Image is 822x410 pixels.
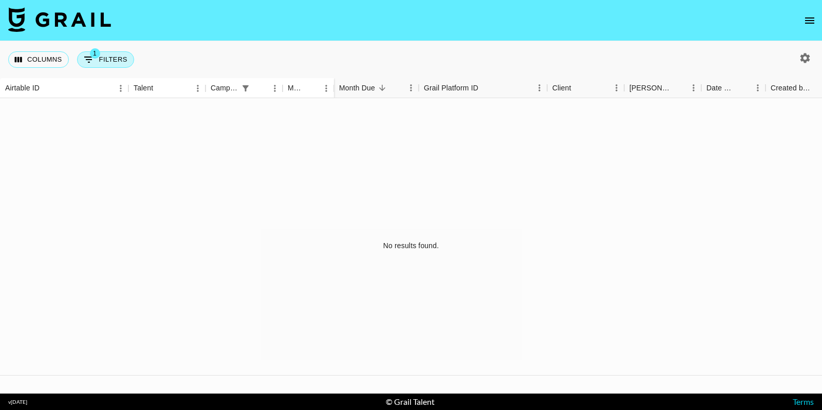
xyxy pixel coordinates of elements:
div: Created by Grail Team [771,78,811,98]
div: [PERSON_NAME] [629,78,671,98]
div: v [DATE] [8,399,27,405]
div: Date Created [701,78,765,98]
img: Grail Talent [8,7,111,32]
button: Sort [304,81,319,96]
button: Menu [319,81,334,96]
button: Show filters [77,51,134,68]
button: Menu [403,80,419,96]
button: Sort [671,81,686,95]
a: Terms [793,397,814,406]
button: open drawer [799,10,820,31]
button: Menu [686,80,701,96]
button: Sort [40,81,54,96]
button: Sort [375,81,389,95]
span: 1 [90,48,100,59]
div: Month Due [339,78,375,98]
button: Menu [113,81,128,96]
div: Month Due [334,78,419,98]
button: Menu [532,80,547,96]
div: © Grail Talent [386,397,435,407]
div: Manager [283,78,334,98]
button: Sort [478,81,493,95]
div: Manager [288,78,304,98]
button: Menu [267,81,283,96]
div: Client [547,78,624,98]
div: Grail Platform ID [424,78,478,98]
button: Menu [750,80,765,96]
button: Select columns [8,51,69,68]
button: Sort [571,81,586,95]
div: Grail Platform ID [419,78,547,98]
div: Talent [128,78,206,98]
button: Show filters [238,81,253,96]
div: Date Created [706,78,736,98]
div: Client [552,78,571,98]
div: Booker [624,78,701,98]
button: Menu [609,80,624,96]
div: Airtable ID [5,78,40,98]
button: Sort [253,81,267,96]
button: Sort [153,81,167,96]
button: Sort [736,81,750,95]
div: Campaign (Type) [206,78,283,98]
div: Talent [134,78,153,98]
div: Campaign (Type) [211,78,238,98]
div: 1 active filter [238,81,253,96]
button: Menu [190,81,206,96]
